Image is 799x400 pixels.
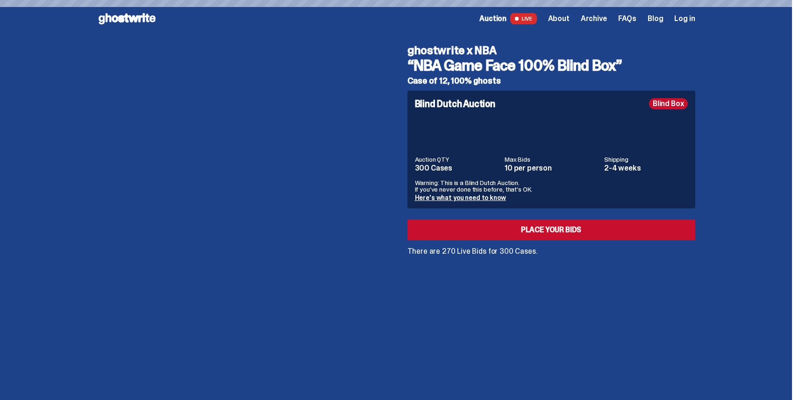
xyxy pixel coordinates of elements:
a: Here's what you need to know [415,193,506,202]
h5: Case of 12, 100% ghosts [407,77,695,85]
span: LIVE [510,13,537,24]
a: Archive [581,15,607,22]
dt: Shipping [604,156,688,163]
h3: “NBA Game Face 100% Blind Box” [407,58,695,73]
span: Auction [479,15,507,22]
a: FAQs [618,15,636,22]
h4: ghostwrite x NBA [407,45,695,56]
a: Blog [648,15,663,22]
a: Auction LIVE [479,13,536,24]
dt: Max Bids [505,156,599,163]
dd: 10 per person [505,164,599,172]
div: Blind Box [649,98,688,109]
dt: Auction QTY [415,156,499,163]
a: Place your Bids [407,220,695,240]
p: There are 270 Live Bids for 300 Cases. [407,248,695,255]
a: Log in [674,15,695,22]
p: Warning: This is a Blind Dutch Auction. If you’ve never done this before, that’s OK. [415,179,688,193]
dd: 2-4 weeks [604,164,688,172]
h4: Blind Dutch Auction [415,99,495,108]
a: About [548,15,570,22]
dd: 300 Cases [415,164,499,172]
